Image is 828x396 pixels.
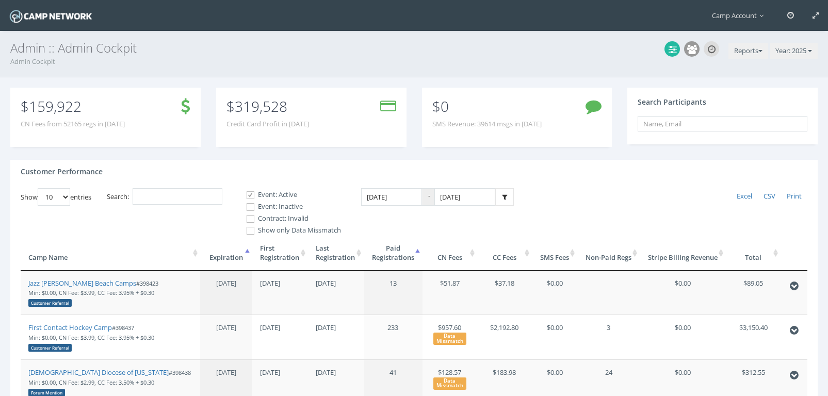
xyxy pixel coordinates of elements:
h4: Search Participants [638,98,706,106]
label: Show entries [21,188,91,206]
input: Date Range: From [361,188,422,206]
td: $0.00 [532,315,578,359]
th: FirstRegistration: activate to sort column ascending [252,236,308,271]
th: Non-Paid Regs: activate to sort column ascending [577,236,640,271]
a: CSV [758,188,781,205]
th: CC Fees: activate to sort column ascending [477,236,532,271]
small: #398437 Min: $0.00, CN Fee: $3.99, CC Fee: 3.95% + $0.30 [28,324,154,351]
th: CN Fees: activate to sort column ascending [423,236,477,271]
span: Year: 2025 [775,46,806,55]
button: Year: 2025 [770,43,818,59]
a: Admin Cockpit [10,57,55,66]
label: Show only Data Missmatch [238,225,341,236]
td: 13 [364,271,423,315]
label: Event: Inactive [238,202,341,212]
button: Reports [728,43,768,59]
td: 3 [577,315,640,359]
span: Camp Account [712,11,769,20]
td: $0.00 [640,271,726,315]
h4: Customer Performance [21,168,103,175]
th: Total: activate to sort column ascending [726,236,781,271]
div: Data Missmatch [433,377,466,390]
a: [DEMOGRAPHIC_DATA] Diocese of [US_STATE] [28,368,169,377]
td: $0.00 [532,271,578,315]
div: Customer Referral [28,299,72,307]
td: $89.05 [726,271,781,315]
div: Customer Referral [28,344,72,352]
input: Date Range: To [434,188,495,206]
select: Showentries [38,188,70,206]
th: SMS Fees: activate to sort column ascending [532,236,578,271]
p: $ [21,101,125,112]
div: Data Missmatch [433,333,466,345]
td: $3,150.40 [726,315,781,359]
span: [DATE] [216,323,236,332]
small: #398438 Min: $0.00, CN Fee: $2.99, CC Fee: 3.50% + $0.30 [28,369,191,395]
span: [DATE] [216,278,236,288]
label: Search: [107,188,222,205]
span: 159,922 [29,96,82,116]
span: Excel [737,191,752,201]
h3: Admin :: Admin Cockpit [10,41,818,55]
span: 319,528 [235,96,287,116]
span: - [422,188,434,206]
a: Jazz [PERSON_NAME] Beach Camps [28,278,136,288]
td: [DATE] [252,315,308,359]
span: CSV [764,191,775,201]
td: [DATE] [308,315,364,359]
th: PaidRegistrations: activate to sort column ascending [364,236,423,271]
td: [DATE] [308,271,364,315]
span: [DATE] [216,368,236,377]
input: Search: [133,188,222,205]
th: Camp Name: activate to sort column ascending [21,236,200,271]
span: CN Fees from 52165 regs in [DATE] [21,119,125,129]
span: Print [787,191,802,201]
span: $0 [432,96,449,116]
span: Credit Card Profit in [DATE] [226,119,309,129]
span: SMS Revenue: 39614 msgs in [DATE] [432,119,542,129]
p: $ [226,101,309,112]
td: $0.00 [640,315,726,359]
img: Camp Network [8,7,94,25]
td: $2,192.80 [477,315,532,359]
label: Event: Active [238,190,341,200]
td: [DATE] [252,271,308,315]
th: Stripe Billing Revenue: activate to sort column ascending [640,236,726,271]
label: Contract: Invalid [238,213,341,224]
input: Name, Email [638,116,807,131]
td: $957.60 [423,315,477,359]
td: $51.87 [423,271,477,315]
td: $37.18 [477,271,532,315]
th: Expiration: activate to sort column descending [200,236,252,271]
td: 233 [364,315,423,359]
th: LastRegistration: activate to sort column ascending [308,236,364,271]
a: Print [781,188,807,205]
small: #398423 Min: $0.00, CN Fee: $3.99, CC Fee: 3.95% + $0.30 [28,279,158,306]
a: Excel [731,188,758,205]
a: First Contact Hockey Camp [28,323,112,332]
